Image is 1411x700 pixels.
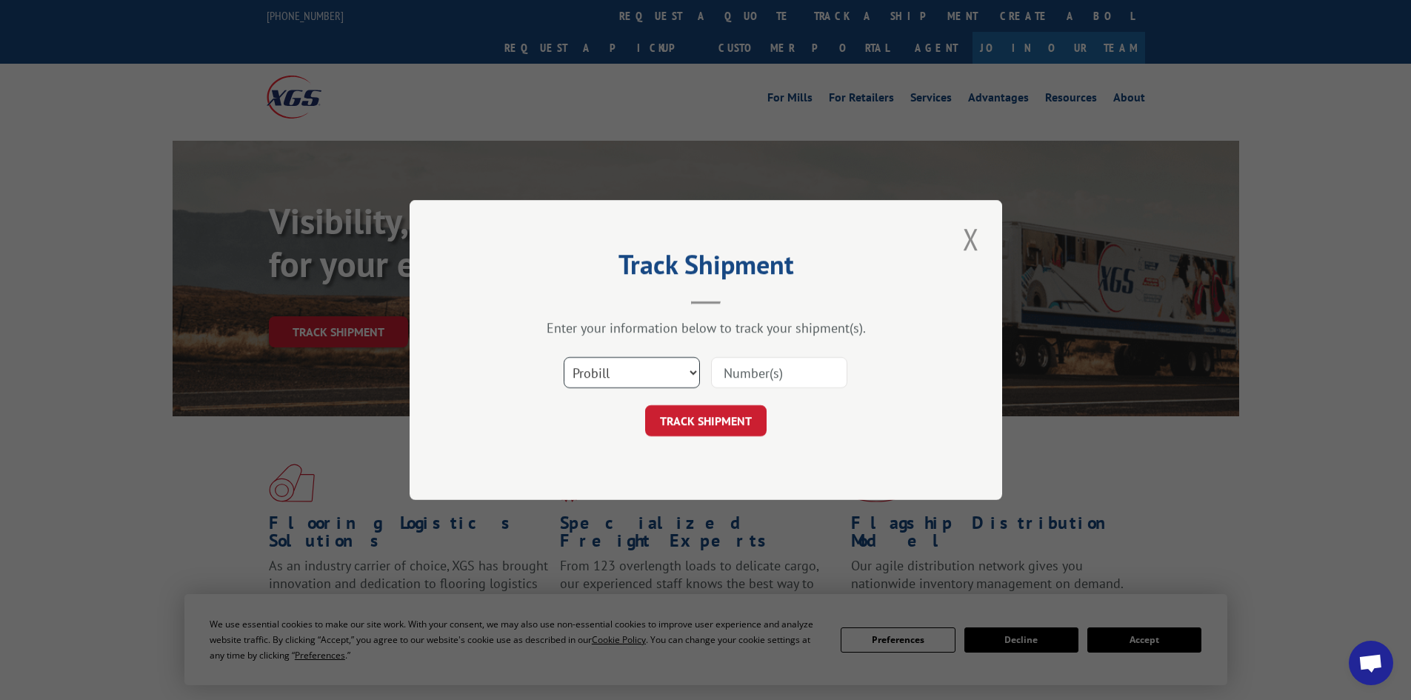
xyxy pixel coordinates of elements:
input: Number(s) [711,357,847,388]
h2: Track Shipment [484,254,928,282]
a: Open chat [1349,641,1393,685]
div: Enter your information below to track your shipment(s). [484,319,928,336]
button: TRACK SHIPMENT [645,405,767,436]
button: Close modal [958,219,984,259]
